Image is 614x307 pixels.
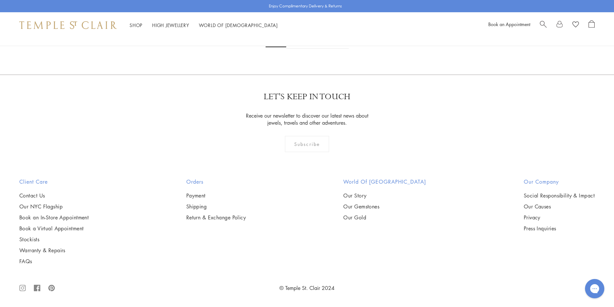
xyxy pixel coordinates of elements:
[19,247,89,254] a: Warranty & Repairs
[19,203,89,210] a: Our NYC Flagship
[19,258,89,265] a: FAQs
[343,192,426,199] a: Our Story
[264,91,350,102] p: LET'S KEEP IN TOUCH
[242,112,372,126] p: Receive our newsletter to discover our latest news about jewels, travels and other adventures.
[488,21,530,27] a: Book an Appointment
[152,22,189,28] a: High JewelleryHigh Jewellery
[19,214,89,221] a: Book an In-Store Appointment
[130,22,142,28] a: ShopShop
[279,284,335,292] a: © Temple St. Clair 2024
[343,203,426,210] a: Our Gemstones
[19,192,89,199] a: Contact Us
[199,22,278,28] a: World of [DEMOGRAPHIC_DATA]World of [DEMOGRAPHIC_DATA]
[582,277,608,301] iframe: Gorgias live chat messenger
[540,20,547,30] a: Search
[19,236,89,243] a: Stockists
[130,21,278,29] nav: Main navigation
[186,214,246,221] a: Return & Exchange Policy
[524,178,595,186] h2: Our Company
[524,203,595,210] a: Our Causes
[524,225,595,232] a: Press Inquiries
[19,225,89,232] a: Book a Virtual Appointment
[19,21,117,29] img: Temple St. Clair
[524,192,595,199] a: Social Responsibility & Impact
[19,178,89,186] h2: Client Care
[524,214,595,221] a: Privacy
[589,20,595,30] a: Open Shopping Bag
[186,178,246,186] h2: Orders
[343,214,426,221] a: Our Gold
[186,203,246,210] a: Shipping
[269,3,342,9] p: Enjoy Complimentary Delivery & Returns
[186,192,246,199] a: Payment
[572,20,579,30] a: View Wishlist
[285,136,329,152] div: Subscribe
[343,178,426,186] h2: World of [GEOGRAPHIC_DATA]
